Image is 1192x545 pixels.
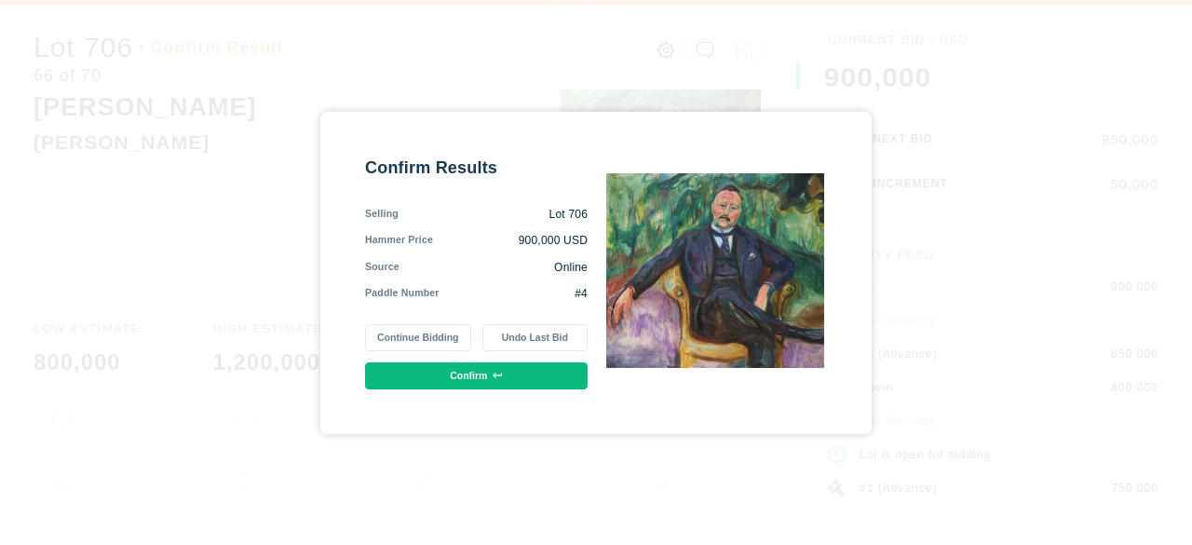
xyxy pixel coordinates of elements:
div: Paddle Number [365,286,440,302]
button: Undo Last Bid [482,324,588,351]
button: Continue Bidding [365,324,470,351]
div: #4 [440,286,588,302]
div: Online [400,260,588,276]
div: Hammer Price [365,233,433,249]
div: Selling [365,207,399,223]
div: 900,000 USD [433,233,588,249]
div: Confirm Results [365,157,588,179]
div: Source [365,260,400,276]
button: Confirm [365,362,588,389]
div: Lot 706 [399,207,588,223]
